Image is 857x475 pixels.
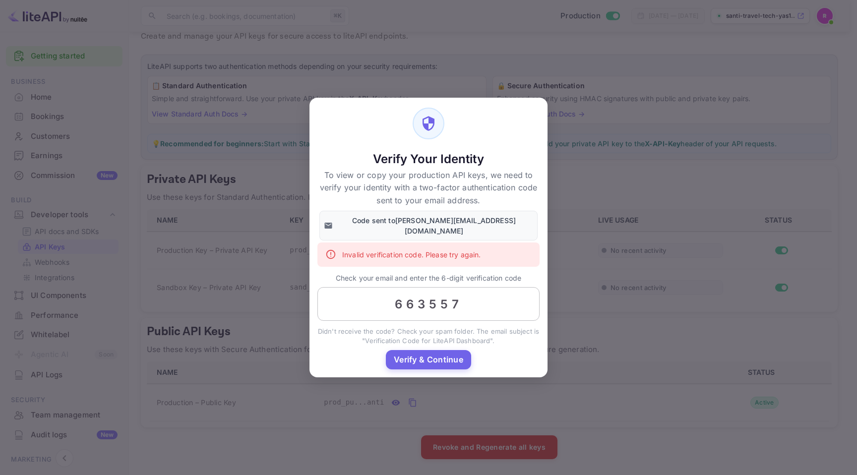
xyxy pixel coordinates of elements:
[317,287,540,321] input: 000000
[317,273,540,283] p: Check your email and enter the 6-digit verification code
[319,169,538,207] p: To view or copy your production API keys, we need to verify your identity with a two-factor authe...
[317,327,540,346] p: Didn't receive the code? Check your spam folder. The email subject is "Verification Code for Lite...
[342,245,481,264] div: Invalid verification code. Please try again.
[335,215,533,236] p: Code sent to [PERSON_NAME][EMAIL_ADDRESS][DOMAIN_NAME]
[386,350,471,369] button: Verify & Continue
[319,151,538,167] h5: Verify Your Identity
